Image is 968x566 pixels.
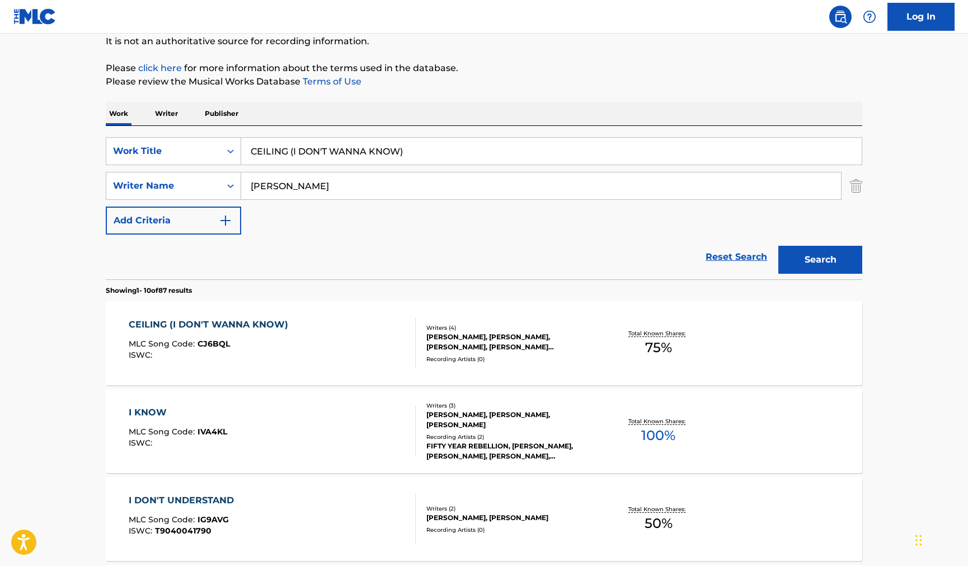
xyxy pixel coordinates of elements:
a: I DON'T UNDERSTANDMLC Song Code:IG9AVGISWC:T9040041790Writers (2)[PERSON_NAME], [PERSON_NAME]Reco... [106,477,862,561]
span: IG9AVG [198,514,229,525]
img: 9d2ae6d4665cec9f34b9.svg [219,214,232,227]
div: Writers ( 3 ) [426,401,595,410]
div: [PERSON_NAME], [PERSON_NAME], [PERSON_NAME] [426,410,595,430]
div: Recording Artists ( 2 ) [426,433,595,441]
div: FIFTY YEAR REBELLION, [PERSON_NAME], [PERSON_NAME], [PERSON_NAME], [PERSON_NAME], [PERSON_NAME] [426,441,595,461]
a: Log In [887,3,955,31]
p: Total Known Shares: [628,417,688,425]
p: Total Known Shares: [628,329,688,338]
p: Work [106,102,131,125]
form: Search Form [106,137,862,279]
button: Search [778,246,862,274]
div: Work Title [113,144,214,158]
div: Recording Artists ( 0 ) [426,526,595,534]
div: [PERSON_NAME], [PERSON_NAME], [PERSON_NAME], [PERSON_NAME] [PERSON_NAME] [426,332,595,352]
div: CEILING (I DON'T WANNA KNOW) [129,318,294,331]
p: Total Known Shares: [628,505,688,513]
div: [PERSON_NAME], [PERSON_NAME] [426,513,595,523]
span: IVA4KL [198,427,227,437]
div: Writer Name [113,179,214,193]
span: MLC Song Code : [129,339,198,349]
a: click here [138,63,182,73]
span: 50 % [645,513,673,534]
span: 75 % [645,338,672,358]
div: Help [858,6,881,28]
a: Reset Search [700,245,773,269]
img: search [834,10,847,24]
span: ISWC : [129,438,155,448]
div: Recording Artists ( 0 ) [426,355,595,363]
span: ISWC : [129,350,155,360]
span: MLC Song Code : [129,514,198,525]
div: Writers ( 2 ) [426,504,595,513]
p: It is not an authoritative source for recording information. [106,35,862,48]
button: Add Criteria [106,207,241,235]
span: MLC Song Code : [129,427,198,437]
a: Public Search [829,6,852,28]
a: Terms of Use [300,76,361,87]
img: MLC Logo [13,8,57,25]
a: CEILING (I DON'T WANNA KNOW)MLC Song Code:CJ6BQLISWC:Writers (4)[PERSON_NAME], [PERSON_NAME], [PE... [106,301,862,385]
span: CJ6BQL [198,339,230,349]
a: I KNOWMLC Song Code:IVA4KLISWC:Writers (3)[PERSON_NAME], [PERSON_NAME], [PERSON_NAME]Recording Ar... [106,389,862,473]
p: Publisher [201,102,242,125]
p: Please review the Musical Works Database [106,75,862,88]
div: Writers ( 4 ) [426,324,595,332]
p: Writer [152,102,181,125]
div: I DON'T UNDERSTAND [129,494,239,507]
div: Drag [915,523,922,557]
span: 100 % [641,425,675,446]
span: ISWC : [129,526,155,536]
div: I KNOW [129,406,227,419]
p: Please for more information about the terms used in the database. [106,62,862,75]
img: help [863,10,876,24]
span: T9040041790 [155,526,212,536]
img: Delete Criterion [850,172,862,200]
p: Showing 1 - 10 of 87 results [106,286,192,296]
iframe: Chat Widget [912,512,968,566]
